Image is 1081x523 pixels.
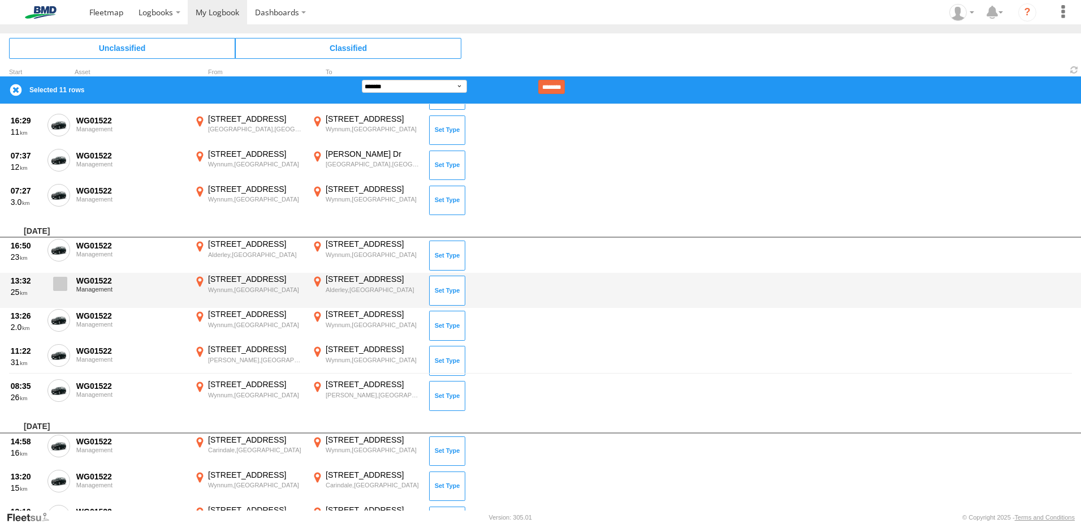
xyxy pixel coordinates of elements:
a: Visit our Website [6,512,58,523]
div: 23 [11,252,41,262]
button: Click to Set [429,115,465,145]
label: Click to View Event Location [192,239,305,272]
label: Click to View Event Location [310,309,423,342]
button: Click to Set [429,471,465,501]
label: Click to View Event Location [192,435,305,468]
img: bmd-logo.svg [11,6,70,19]
div: Management [76,391,186,398]
div: [STREET_ADDRESS] [208,435,304,445]
div: [STREET_ADDRESS] [326,344,421,354]
label: Click to View Event Location [310,274,423,307]
div: Asten Pickard [945,4,978,21]
div: 16 [11,448,41,458]
button: Click to Set [429,346,465,375]
div: [STREET_ADDRESS] [326,184,421,194]
div: [STREET_ADDRESS] [326,470,421,480]
div: From [192,70,305,75]
div: [STREET_ADDRESS] [326,505,421,515]
div: [STREET_ADDRESS] [208,344,304,354]
label: Click to View Event Location [192,379,305,412]
div: WG01522 [76,507,186,517]
div: Wynnum,[GEOGRAPHIC_DATA] [208,195,304,203]
label: Click to View Event Location [310,379,423,412]
div: [STREET_ADDRESS] [326,435,421,445]
button: Click to Set [429,241,465,270]
div: [STREET_ADDRESS] [208,470,304,480]
div: 07:27 [11,186,41,196]
div: Click to Sort [9,70,43,75]
div: 13:26 [11,311,41,321]
div: © Copyright 2025 - [962,514,1075,521]
div: 13:32 [11,276,41,286]
div: 11 [11,127,41,137]
div: Management [76,196,186,203]
label: Click to View Event Location [310,184,423,217]
div: Wynnum,[GEOGRAPHIC_DATA] [208,391,304,399]
div: 13:10 [11,507,41,517]
div: [STREET_ADDRESS] [208,505,304,515]
i: ? [1018,3,1036,22]
div: [STREET_ADDRESS] [208,114,304,124]
div: Management [76,161,186,168]
div: [STREET_ADDRESS] [326,309,421,319]
div: WG01522 [76,311,186,321]
button: Click to Set [429,276,465,305]
div: Carindale,[GEOGRAPHIC_DATA] [326,481,421,489]
div: Management [76,356,186,363]
span: Refresh [1067,65,1081,75]
div: WG01522 [76,241,186,251]
div: 12 [11,162,41,172]
div: Management [76,482,186,488]
div: 25 [11,287,41,297]
div: Wynnum,[GEOGRAPHIC_DATA] [326,356,421,364]
div: Alderley,[GEOGRAPHIC_DATA] [208,251,304,259]
div: [STREET_ADDRESS] [208,149,304,159]
div: [PERSON_NAME],[GEOGRAPHIC_DATA] [208,356,304,364]
button: Click to Set [429,151,465,180]
label: Click to View Event Location [310,239,423,272]
div: [STREET_ADDRESS] [208,309,304,319]
div: WG01522 [76,346,186,356]
div: 11:22 [11,346,41,356]
div: Wynnum,[GEOGRAPHIC_DATA] [208,286,304,294]
label: Click to View Event Location [192,470,305,503]
div: Wynnum,[GEOGRAPHIC_DATA] [208,321,304,329]
label: Click to View Event Location [192,309,305,342]
div: [STREET_ADDRESS] [208,184,304,194]
div: WG01522 [76,151,186,161]
div: Wynnum,[GEOGRAPHIC_DATA] [208,160,304,168]
div: [PERSON_NAME] Dr [326,149,421,159]
div: WG01522 [76,115,186,126]
div: Management [76,447,186,453]
label: Click to View Event Location [310,470,423,503]
div: 14:58 [11,436,41,447]
button: Click to Set [429,311,465,340]
div: To [310,70,423,75]
label: Click to View Event Location [192,274,305,307]
div: [STREET_ADDRESS] [208,239,304,249]
label: Click to View Event Location [310,149,423,182]
div: Wynnum,[GEOGRAPHIC_DATA] [326,446,421,454]
div: 16:29 [11,115,41,126]
div: [STREET_ADDRESS] [208,379,304,389]
div: 07:37 [11,151,41,161]
div: WG01522 [76,186,186,196]
div: Management [76,251,186,258]
div: Version: 305.01 [489,514,532,521]
label: Click to View Event Location [192,184,305,217]
div: Management [76,286,186,293]
div: [STREET_ADDRESS] [326,114,421,124]
a: Terms and Conditions [1015,514,1075,521]
div: 2.0 [11,322,41,332]
div: 16:50 [11,241,41,251]
button: Click to Set [429,186,465,215]
div: Carindale,[GEOGRAPHIC_DATA] [208,446,304,454]
label: Click to View Event Location [310,114,423,147]
div: Wynnum,[GEOGRAPHIC_DATA] [326,195,421,203]
div: [STREET_ADDRESS] [326,379,421,389]
div: [GEOGRAPHIC_DATA],[GEOGRAPHIC_DATA] [208,125,304,133]
div: Wynnum,[GEOGRAPHIC_DATA] [326,321,421,329]
label: Click to View Event Location [192,149,305,182]
span: Click to view Classified Trips [235,38,461,58]
div: [STREET_ADDRESS] [326,239,421,249]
